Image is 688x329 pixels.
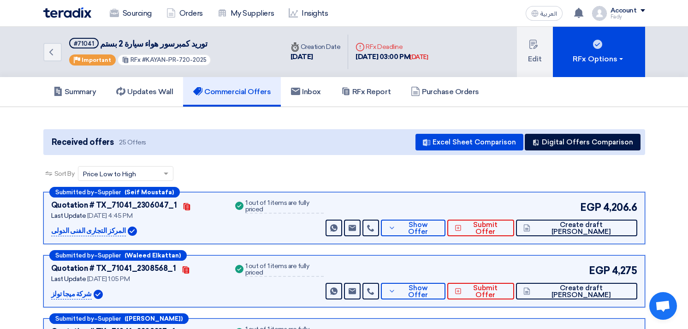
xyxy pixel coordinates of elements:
[415,134,523,150] button: Excel Sheet Comparison
[87,212,132,220] span: [DATE] 4:45 PM
[102,3,159,24] a: Sourcing
[553,27,645,77] button: RFx Options
[100,39,207,49] span: توريد كمبرسور هواء سيارة 2 بستم
[281,77,331,107] a: Inbox
[83,169,136,179] span: Price Low to High
[54,169,75,179] span: Sort By
[398,221,438,235] span: Show Offer
[119,138,146,147] span: 25 Offers
[649,292,677,320] a: Open chat
[611,7,637,15] div: Account
[381,283,445,299] button: Show Offer
[49,313,189,324] div: –
[411,87,479,96] h5: Purchase Orders
[183,77,281,107] a: Commercial Offers
[603,200,637,215] span: 4,206.6
[49,187,180,197] div: –
[291,87,321,96] h5: Inbox
[398,285,438,299] span: Show Offer
[142,56,207,63] span: #KAYAN-PR-720-2025
[356,42,428,52] div: RFx Deadline
[51,212,86,220] span: Last Update
[540,11,557,17] span: العربية
[356,52,428,62] div: [DATE] 03:00 PM
[401,77,489,107] a: Purchase Orders
[51,226,126,237] p: المركز التجارى الفنى الدولى
[43,7,91,18] img: Teradix logo
[410,53,428,62] div: [DATE]
[516,220,637,236] button: Create draft [PERSON_NAME]
[51,275,86,283] span: Last Update
[43,77,107,107] a: Summary
[125,189,174,195] b: (Seif Moustafa)
[98,316,121,322] span: Supplier
[69,38,212,49] h5: توريد كمبرسور هواء سيارة 2 بستم
[533,221,629,235] span: Create draft [PERSON_NAME]
[331,77,401,107] a: RFx Report
[55,252,94,258] span: Submitted by
[53,87,96,96] h5: Summary
[49,250,187,261] div: –
[341,87,391,96] h5: RFx Report
[525,134,641,150] button: Digital Offers Comparison
[533,285,629,299] span: Create draft [PERSON_NAME]
[245,263,324,277] div: 1 out of 1 items are fully priced
[447,220,514,236] button: Submit Offer
[464,221,507,235] span: Submit Offer
[52,136,114,149] span: Received offers
[98,252,121,258] span: Supplier
[193,87,271,96] h5: Commercial Offers
[516,283,637,299] button: Create draft [PERSON_NAME]
[245,200,324,214] div: 1 out of 1 items are fully priced
[74,41,94,47] div: #71041
[573,54,625,65] div: RFx Options
[464,285,507,299] span: Submit Offer
[51,200,177,211] div: Quotation # TX_71041_2306047_1
[589,263,610,278] span: EGP
[381,220,445,236] button: Show Offer
[517,27,553,77] button: Edit
[51,263,176,274] div: Quotation # TX_71041_2308568_1
[580,200,601,215] span: EGP
[82,57,111,63] span: Important
[447,283,514,299] button: Submit Offer
[55,189,94,195] span: Submitted by
[125,252,181,258] b: (Waleed Elkattan)
[130,56,141,63] span: RFx
[106,77,183,107] a: Updates Wall
[125,316,183,322] b: ([PERSON_NAME])
[116,87,173,96] h5: Updates Wall
[159,3,210,24] a: Orders
[612,263,637,278] span: 4,275
[592,6,607,21] img: profile_test.png
[128,227,137,236] img: Verified Account
[55,316,94,322] span: Submitted by
[291,42,341,52] div: Creation Date
[98,189,121,195] span: Supplier
[87,275,130,283] span: [DATE] 1:05 PM
[526,6,563,21] button: العربية
[611,14,645,19] div: Fady
[51,289,92,300] p: شركة ميجا تولز
[291,52,341,62] div: [DATE]
[210,3,281,24] a: My Suppliers
[94,290,103,299] img: Verified Account
[281,3,335,24] a: Insights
